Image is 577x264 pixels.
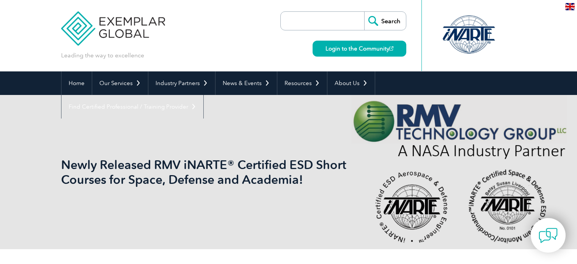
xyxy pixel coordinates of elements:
a: About Us [327,71,375,95]
a: Industry Partners [148,71,215,95]
a: News & Events [215,71,277,95]
p: Leading the way to excellence [61,51,144,60]
img: en [565,3,575,10]
a: Find Certified Professional / Training Provider [61,95,203,119]
a: Login to the Community [313,41,406,57]
input: Search [364,12,406,30]
a: Resources [277,71,327,95]
a: Our Services [92,71,148,95]
img: contact-chat.png [539,226,558,245]
a: Home [61,71,92,95]
h1: Newly Released RMV iNARTE® Certified ESD Short Courses for Space, Defense and Academia! [61,157,352,187]
img: open_square.png [389,46,393,51]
